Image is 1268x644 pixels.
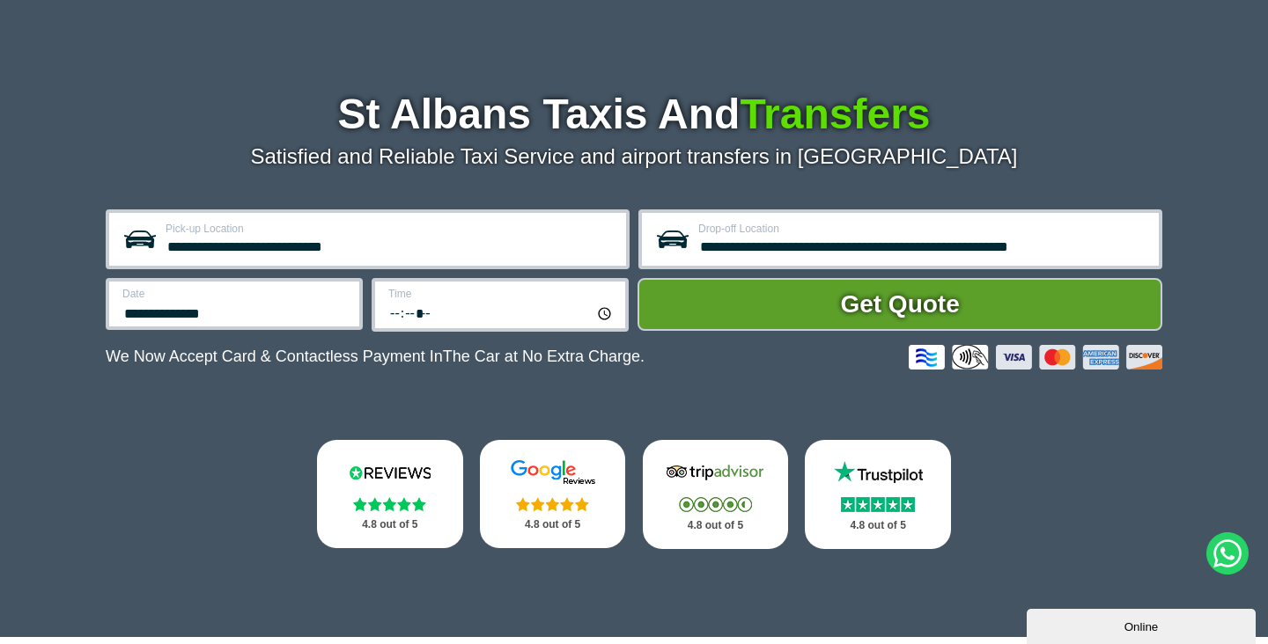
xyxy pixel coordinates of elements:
a: Google Stars 4.8 out of 5 [480,440,626,548]
img: Credit And Debit Cards [909,345,1162,370]
label: Time [388,289,615,299]
h1: St Albans Taxis And [106,93,1162,135]
span: The Car at No Extra Charge. [443,348,645,365]
a: Tripadvisor Stars 4.8 out of 5 [643,440,789,549]
img: Stars [353,497,426,511]
button: Get Quote [638,278,1162,331]
span: Transfers [740,91,930,137]
img: Tripadvisor [662,459,768,486]
a: Reviews.io Stars 4.8 out of 5 [317,440,463,548]
label: Pick-up Location [166,223,616,234]
p: 4.8 out of 5 [662,515,770,537]
img: Trustpilot [825,459,931,486]
p: 4.8 out of 5 [824,515,932,537]
img: Stars [516,497,589,511]
img: Stars [679,497,752,512]
p: 4.8 out of 5 [499,514,607,536]
iframe: chat widget [1027,605,1259,644]
label: Date [122,289,349,299]
img: Stars [841,497,915,512]
p: We Now Accept Card & Contactless Payment In [106,348,645,366]
img: Reviews.io [337,459,443,486]
a: Trustpilot Stars 4.8 out of 5 [805,440,951,549]
img: Google [500,459,606,486]
label: Drop-off Location [698,223,1148,234]
p: 4.8 out of 5 [336,514,444,536]
p: Satisfied and Reliable Taxi Service and airport transfers in [GEOGRAPHIC_DATA] [106,144,1162,169]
